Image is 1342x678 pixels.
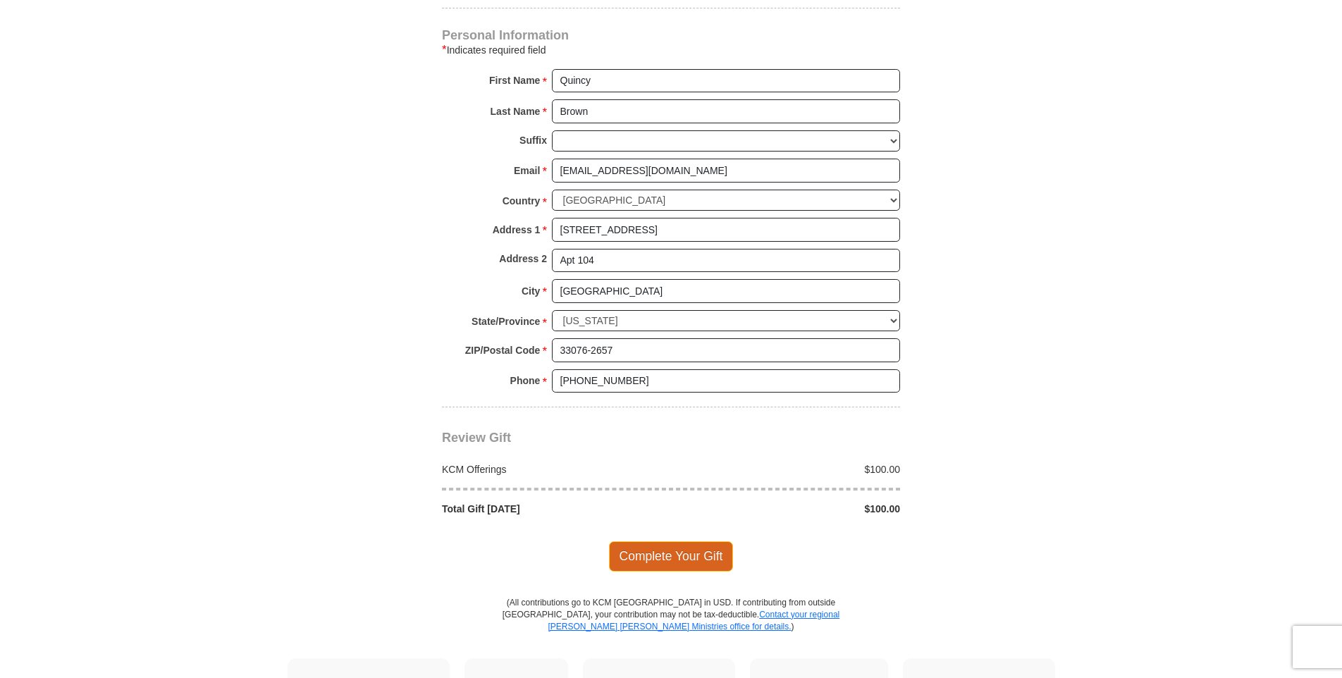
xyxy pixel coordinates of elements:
strong: State/Province [472,312,540,331]
p: (All contributions go to KCM [GEOGRAPHIC_DATA] in USD. If contributing from outside [GEOGRAPHIC_D... [502,597,840,658]
strong: City [522,281,540,301]
strong: Country [503,191,541,211]
div: Total Gift [DATE] [435,502,672,516]
div: $100.00 [671,502,908,516]
strong: Suffix [519,130,547,150]
span: Review Gift [442,431,511,445]
strong: First Name [489,70,540,90]
strong: Email [514,161,540,180]
div: $100.00 [671,462,908,476]
strong: ZIP/Postal Code [465,340,541,360]
a: Contact your regional [PERSON_NAME] [PERSON_NAME] Ministries office for details. [548,610,839,631]
strong: Last Name [491,101,541,121]
div: Indicates required field [442,42,900,58]
h4: Personal Information [442,30,900,41]
strong: Address 2 [499,249,547,269]
span: Complete Your Gift [609,541,734,571]
div: KCM Offerings [435,462,672,476]
strong: Phone [510,371,541,390]
strong: Address 1 [493,220,541,240]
